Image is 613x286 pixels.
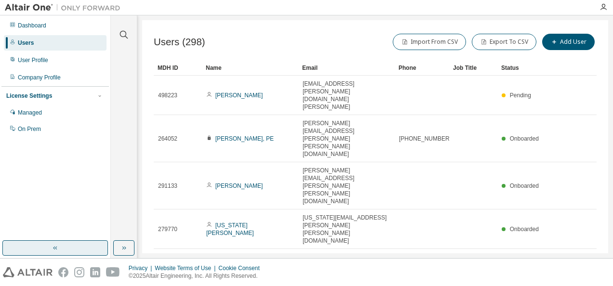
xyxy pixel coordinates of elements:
img: instagram.svg [74,267,84,277]
span: 279770 [158,225,177,233]
img: youtube.svg [106,267,120,277]
div: MDH ID [158,60,198,76]
a: [US_STATE][PERSON_NAME] [206,222,254,236]
span: 498223 [158,91,177,99]
div: Dashboard [18,22,46,29]
div: Cookie Consent [218,264,265,272]
img: altair_logo.svg [3,267,53,277]
a: [PERSON_NAME], PE [215,135,274,142]
div: Company Profile [18,74,61,81]
div: User Profile [18,56,48,64]
div: On Prem [18,125,41,133]
div: Privacy [129,264,155,272]
img: facebook.svg [58,267,68,277]
p: © 2025 Altair Engineering, Inc. All Rights Reserved. [129,272,266,280]
button: Import From CSV [393,34,466,50]
span: [PHONE_NUMBER] [399,135,451,143]
span: Onboarded [510,226,539,233]
div: License Settings [6,92,52,100]
span: Pending [510,92,531,99]
a: [PERSON_NAME] [215,182,263,189]
span: [PERSON_NAME][EMAIL_ADDRESS][PERSON_NAME][PERSON_NAME][DOMAIN_NAME] [303,167,390,205]
span: [US_STATE][EMAIL_ADDRESS][PERSON_NAME][PERSON_NAME][DOMAIN_NAME] [303,214,390,245]
span: 291133 [158,182,177,190]
div: Website Terms of Use [155,264,218,272]
span: Users (298) [154,37,205,48]
div: Name [206,60,294,76]
button: Add User [542,34,595,50]
span: [EMAIL_ADDRESS][PERSON_NAME][DOMAIN_NAME][PERSON_NAME] [303,80,390,111]
a: [PERSON_NAME] [215,92,263,99]
div: Email [302,60,391,76]
button: Export To CSV [472,34,536,50]
span: 264052 [158,135,177,143]
img: linkedin.svg [90,267,100,277]
span: Onboarded [510,135,539,142]
div: Managed [18,109,42,117]
img: Altair One [5,3,125,13]
span: [PERSON_NAME][EMAIL_ADDRESS][PERSON_NAME][PERSON_NAME][DOMAIN_NAME] [303,119,390,158]
div: Status [501,60,542,76]
div: Job Title [453,60,493,76]
div: Users [18,39,34,47]
div: Phone [399,60,445,76]
span: Onboarded [510,182,539,189]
